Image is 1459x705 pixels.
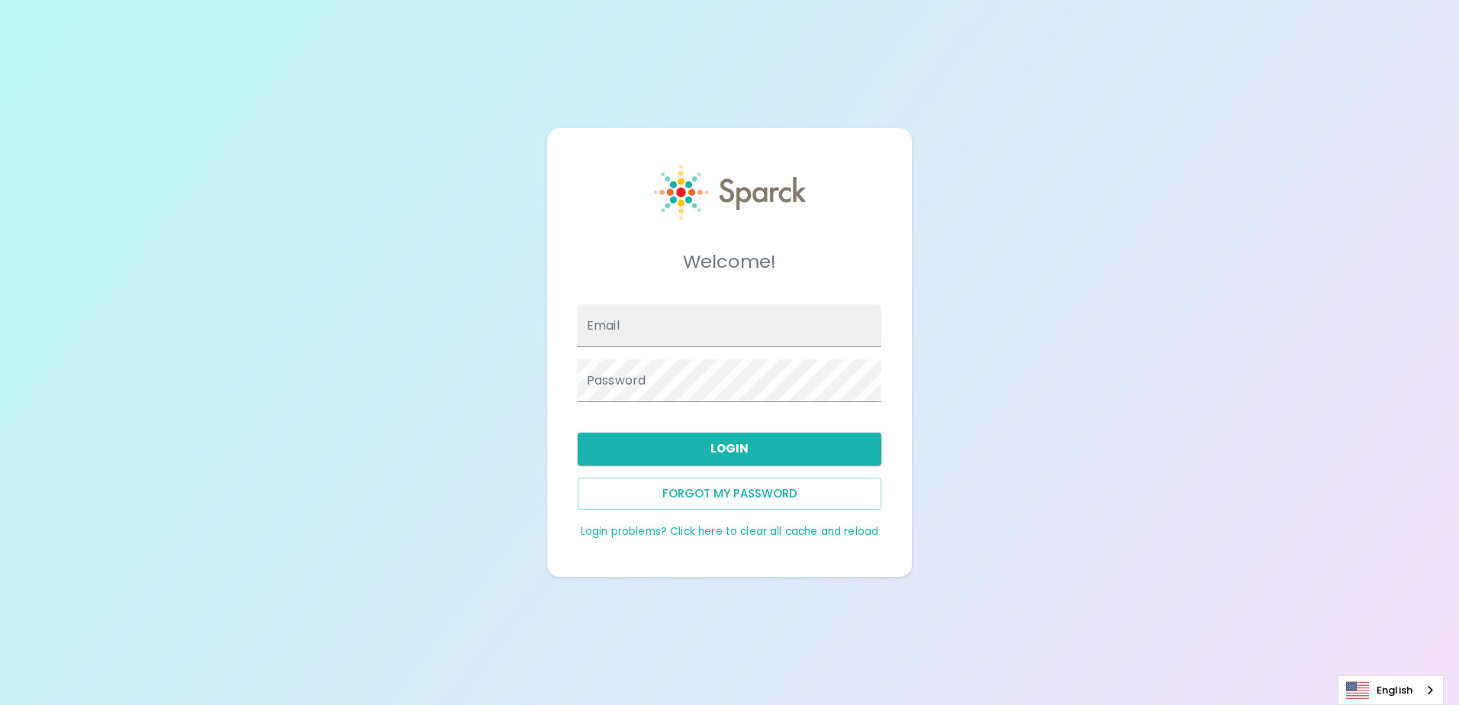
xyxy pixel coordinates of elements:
[654,165,806,220] img: Sparck logo
[578,433,881,465] button: Login
[578,478,881,510] button: Forgot my password
[1338,676,1443,704] a: English
[1338,675,1444,705] aside: Language selected: English
[581,524,878,539] a: Login problems? Click here to clear all cache and reload
[1338,675,1444,705] div: Language
[578,249,881,274] h5: Welcome!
